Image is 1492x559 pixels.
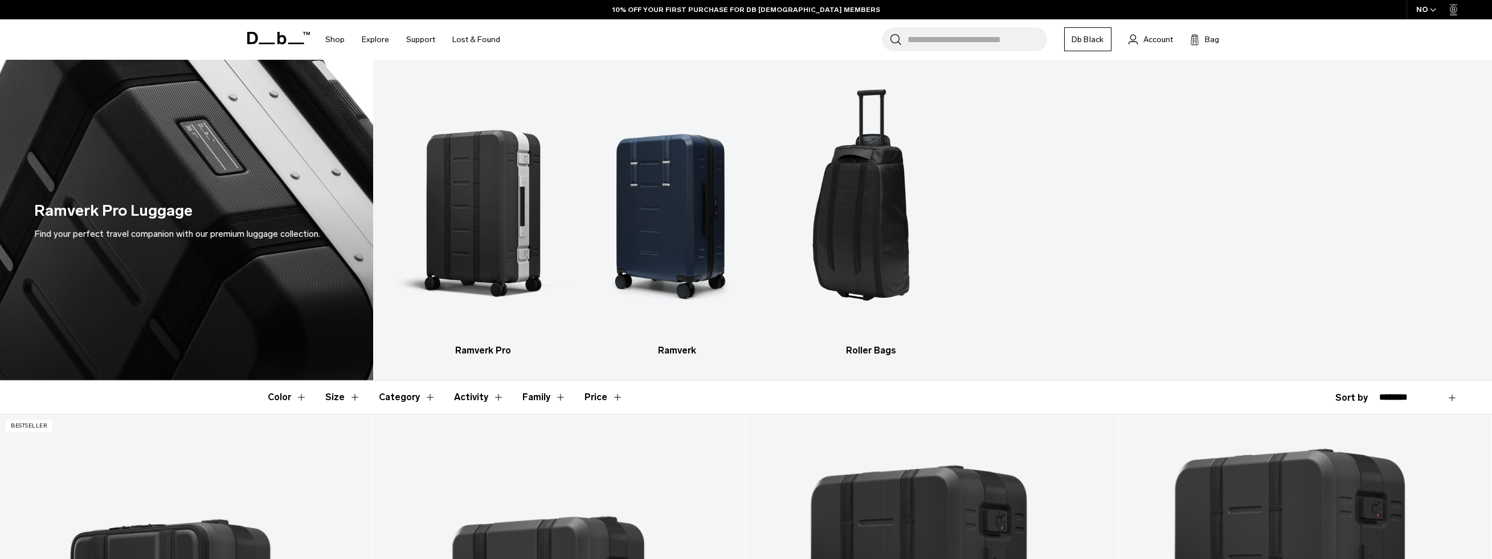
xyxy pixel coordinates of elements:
h3: Ramverk Pro [396,344,570,357]
nav: Main Navigation [317,19,509,60]
a: Db Black [1064,27,1111,51]
a: Db Roller Bags [784,77,958,357]
a: Db Ramverk Pro [396,77,570,357]
li: 3 / 3 [784,77,958,357]
button: Toggle Filter [379,381,436,414]
p: Bestseller [6,420,52,432]
button: Toggle Filter [522,381,566,414]
a: Shop [325,19,345,60]
button: Bag [1190,32,1219,46]
span: Bag [1205,34,1219,46]
a: Db Ramverk [590,77,764,357]
button: Toggle Filter [268,381,307,414]
a: Account [1129,32,1173,46]
h1: Ramverk Pro Luggage [34,199,193,223]
h3: Ramverk [590,344,764,357]
a: 10% OFF YOUR FIRST PURCHASE FOR DB [DEMOGRAPHIC_DATA] MEMBERS [612,5,880,15]
button: Toggle Price [584,381,623,414]
a: Explore [362,19,389,60]
button: Toggle Filter [325,381,361,414]
span: Account [1143,34,1173,46]
a: Support [406,19,435,60]
button: Toggle Filter [454,381,504,414]
h3: Roller Bags [784,344,958,357]
span: Find your perfect travel companion with our premium luggage collection. [34,228,320,239]
img: Db [590,77,764,338]
a: Lost & Found [452,19,500,60]
li: 2 / 3 [590,77,764,357]
img: Db [784,77,958,338]
li: 1 / 3 [396,77,570,357]
img: Db [396,77,570,338]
